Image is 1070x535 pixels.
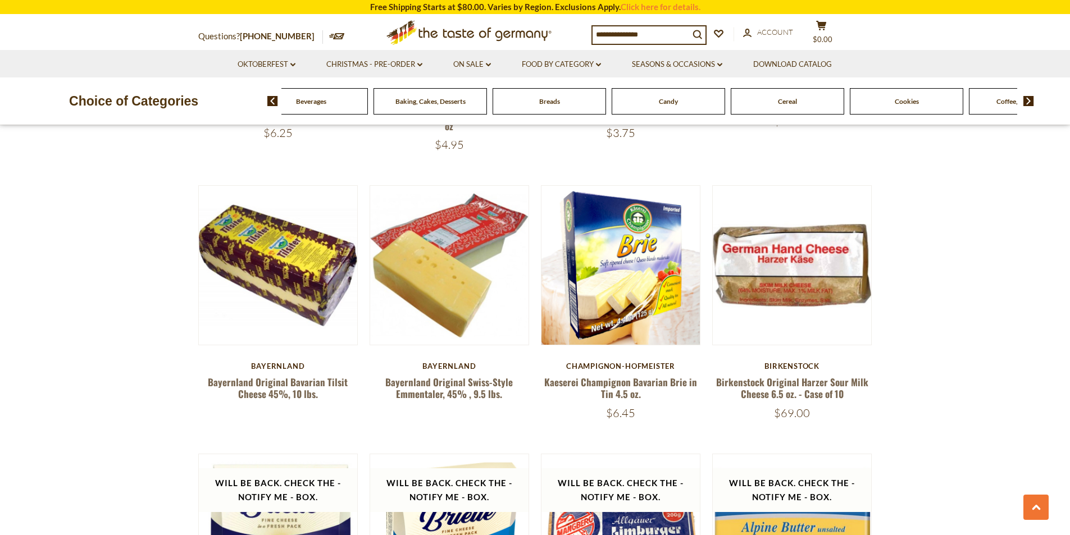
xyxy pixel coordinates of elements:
[753,58,832,71] a: Download Catalog
[541,362,701,371] div: Champignon-Hofmeister
[716,375,868,401] a: Birkenstock Original Harzer Sour Milk Cheese 6.5 oz. - Case of 10
[199,186,358,345] img: Bayernland Original Bavarian Tilsit Cheese 45%, 10 lbs.
[606,406,635,420] span: $6.45
[895,97,919,106] a: Cookies
[713,186,872,345] img: Birkenstock Original Harzer Sour Milk Cheese 6.5 oz. - Case of 10
[453,58,491,71] a: On Sale
[198,29,323,44] p: Questions?
[240,31,315,41] a: [PHONE_NUMBER]
[370,362,530,371] div: Bayernland
[621,2,700,12] a: Click here for details.
[996,97,1055,106] a: Coffee, Cocoa & Tea
[743,26,793,39] a: Account
[541,186,700,345] img: Kaeserei Champignon Bavarian Brie in Tin 4.5 oz.
[208,375,348,401] a: Bayernland Original Bavarian Tilsit Cheese 45%, 10 lbs.
[544,375,697,401] a: Kaeserei Champignon Bavarian Brie in Tin 4.5 oz.
[296,97,326,106] a: Beverages
[1023,96,1034,106] img: next arrow
[774,406,810,420] span: $69.00
[435,138,464,152] span: $4.95
[370,186,529,345] img: Bayernland Original Swiss-Style Emmentaler, 45% , 9.5 lbs.
[659,97,678,106] a: Candy
[326,58,422,71] a: Christmas - PRE-ORDER
[813,35,832,44] span: $0.00
[805,20,839,48] button: $0.00
[778,97,797,106] a: Cereal
[267,96,278,106] img: previous arrow
[263,126,293,140] span: $6.25
[606,126,635,140] span: $3.75
[395,97,466,106] a: Baking, Cakes, Desserts
[712,362,872,371] div: Birkenstock
[632,58,722,71] a: Seasons & Occasions
[198,362,358,371] div: Bayernland
[238,58,295,71] a: Oktoberfest
[539,97,560,106] a: Breads
[522,58,601,71] a: Food By Category
[757,28,793,36] span: Account
[385,375,513,401] a: Bayernland Original Swiss-Style Emmentaler, 45% , 9.5 lbs.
